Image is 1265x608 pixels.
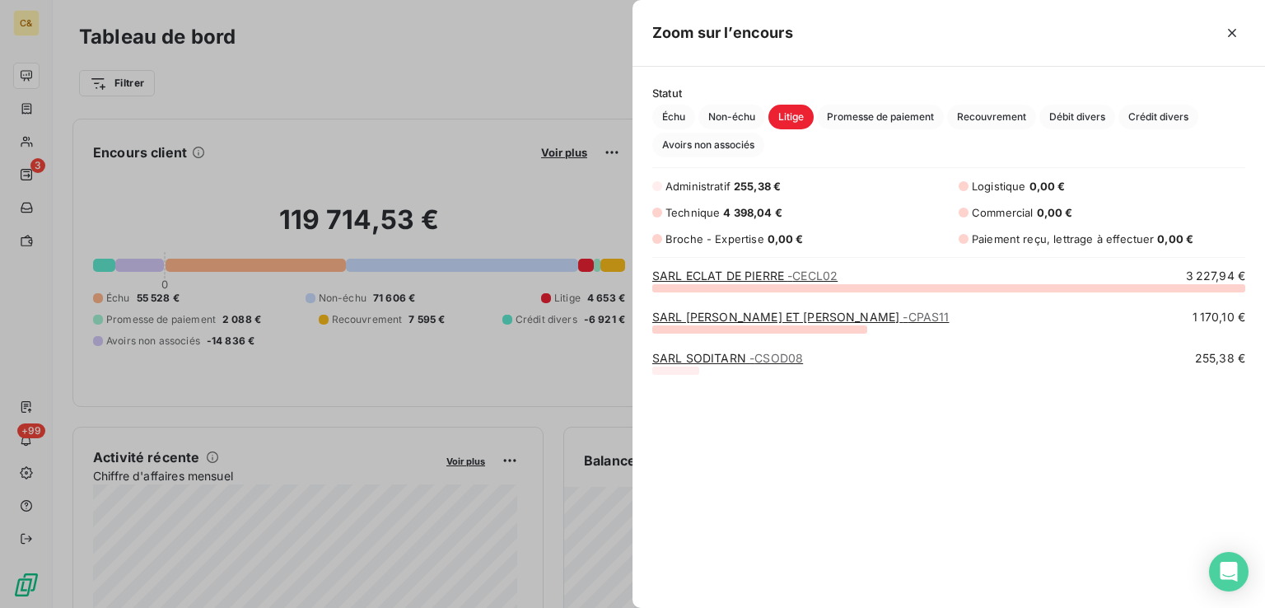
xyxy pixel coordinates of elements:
[787,269,838,283] span: - CECL02
[1029,180,1066,193] span: 0,00 €
[768,105,814,129] button: Litige
[1209,552,1249,592] div: Open Intercom Messenger
[1193,309,1246,325] span: 1 170,10 €
[1037,206,1073,219] span: 0,00 €
[1186,268,1246,284] span: 3 227,94 €
[1195,350,1245,367] span: 255,38 €
[652,105,695,129] button: Échu
[652,269,838,283] a: SARL ECLAT DE PIERRE
[652,21,793,44] h5: Zoom sur l’encours
[817,105,944,129] button: Promesse de paiement
[1157,232,1193,246] span: 0,00 €
[652,87,1245,100] span: Statut
[903,310,949,324] span: - CPAS11
[972,206,1034,219] span: Commercial
[972,232,1154,246] span: Paiement reçu, lettrage à effectuer
[698,105,765,129] button: Non-échu
[665,180,731,193] span: Administratif
[652,133,764,157] button: Avoirs non associés
[665,232,764,246] span: Broche - Expertise
[652,310,949,324] a: SARL [PERSON_NAME] ET [PERSON_NAME]
[972,180,1026,193] span: Logistique
[947,105,1036,129] button: Recouvrement
[749,351,803,365] span: - CSOD08
[723,206,782,219] span: 4 398,04 €
[768,232,804,246] span: 0,00 €
[734,180,781,193] span: 255,38 €
[632,268,1265,588] div: grid
[652,351,803,365] a: SARL SODITARN
[665,206,720,219] span: Technique
[1118,105,1198,129] button: Crédit divers
[1039,105,1115,129] button: Débit divers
